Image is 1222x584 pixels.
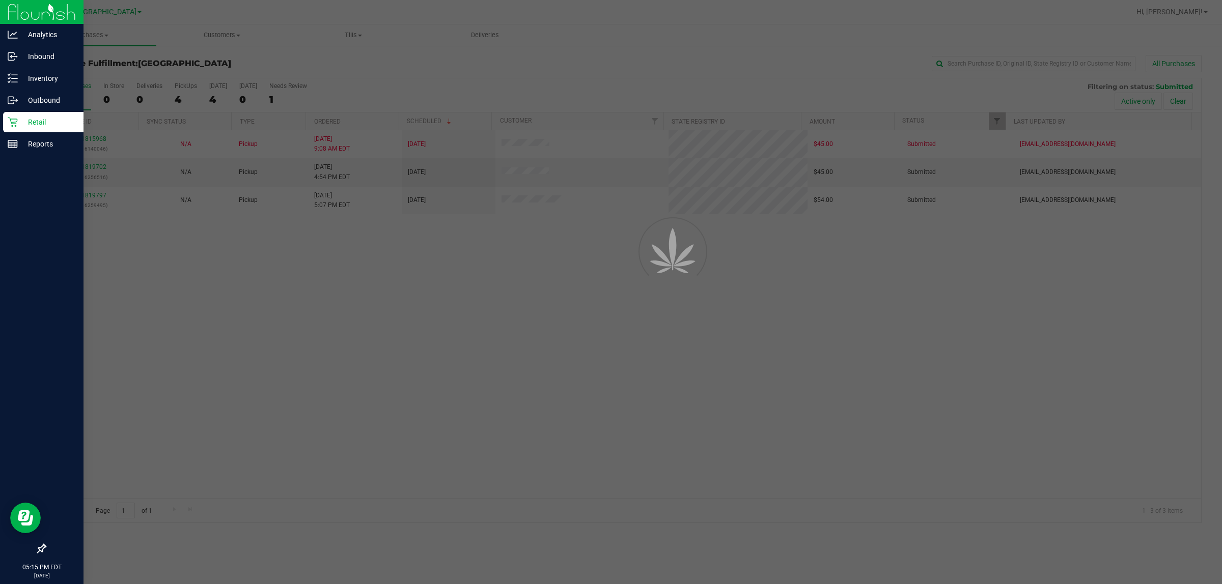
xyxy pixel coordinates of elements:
[8,117,18,127] inline-svg: Retail
[10,503,41,533] iframe: Resource center
[8,139,18,149] inline-svg: Reports
[18,50,79,63] p: Inbound
[18,138,79,150] p: Reports
[5,572,79,579] p: [DATE]
[8,95,18,105] inline-svg: Outbound
[18,72,79,84] p: Inventory
[18,116,79,128] p: Retail
[8,30,18,40] inline-svg: Analytics
[5,563,79,572] p: 05:15 PM EDT
[8,73,18,83] inline-svg: Inventory
[8,51,18,62] inline-svg: Inbound
[18,28,79,41] p: Analytics
[18,94,79,106] p: Outbound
